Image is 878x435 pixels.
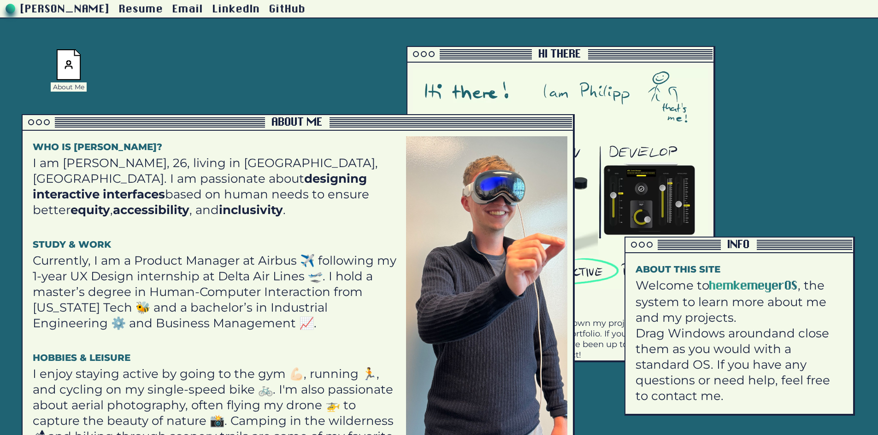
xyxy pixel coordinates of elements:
[270,117,325,128] div: About Me
[219,203,283,217] strong: inclusivity
[173,4,204,15] a: Email
[725,239,752,250] div: Info
[71,203,110,217] strong: equity
[119,4,164,15] a: Resume
[33,141,400,153] h1: Who is [PERSON_NAME]?
[33,227,400,250] h4: Study & Work
[33,253,400,331] p: Currently, I am a Product Manager at Airbus ✈️ following my 1-year UX Design internship at Delta ...
[709,280,798,292] span: hemkemeyerOS
[213,4,261,15] a: LinkedIn
[33,155,400,218] p: I am [PERSON_NAME], 26, living in [GEOGRAPHIC_DATA], [GEOGRAPHIC_DATA]. I am passionate about bas...
[113,203,189,217] strong: accessibility
[51,82,87,92] div: About Me
[21,4,110,15] a: [PERSON_NAME]
[636,326,772,341] span: Drag Windows around
[33,340,400,364] h4: Hobbies & Leisure
[636,278,841,404] p: Welcome to , the system to learn more about me and my projects. . If you have any questions or ne...
[536,49,583,60] div: Hi there
[270,4,306,15] a: GitHub
[636,263,841,275] h1: About this site
[636,326,829,372] span: and close them as you would with a standard OS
